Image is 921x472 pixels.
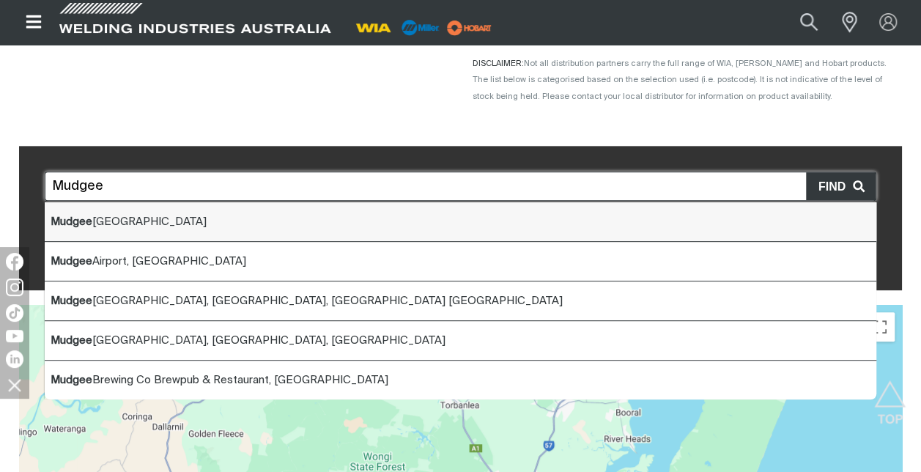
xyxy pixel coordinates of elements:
button: Toggle fullscreen view [865,312,895,342]
span: [GEOGRAPHIC_DATA], [GEOGRAPHIC_DATA], [GEOGRAPHIC_DATA] [GEOGRAPHIC_DATA] [51,295,563,306]
button: Find [806,172,876,200]
img: Facebook [6,253,23,270]
span: Find [818,177,853,196]
b: Mudgee [51,216,92,227]
b: Mudgee [51,256,92,267]
img: YouTube [6,330,23,342]
span: [GEOGRAPHIC_DATA] [51,216,207,227]
input: Search location [45,172,876,201]
span: [GEOGRAPHIC_DATA], [GEOGRAPHIC_DATA], [GEOGRAPHIC_DATA] [51,335,445,346]
button: Scroll to top [873,380,906,413]
img: hide socials [2,372,27,397]
span: Brewing Co Brewpub & Restaurant, [GEOGRAPHIC_DATA] [51,375,388,386]
img: TikTok [6,304,23,322]
span: DISCLAIMER: [473,59,887,100]
span: Airport, [GEOGRAPHIC_DATA] [51,256,246,267]
a: miller [443,22,496,33]
img: miller [443,17,496,39]
span: Not all distribution partners carry the full range of WIA, [PERSON_NAME] and Hobart products. The... [473,59,887,100]
img: LinkedIn [6,350,23,368]
button: Search products [784,6,834,39]
b: Mudgee [51,375,92,386]
b: Mudgee [51,295,92,306]
b: Mudgee [51,335,92,346]
img: Instagram [6,279,23,296]
input: Product name or item number... [766,6,834,39]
